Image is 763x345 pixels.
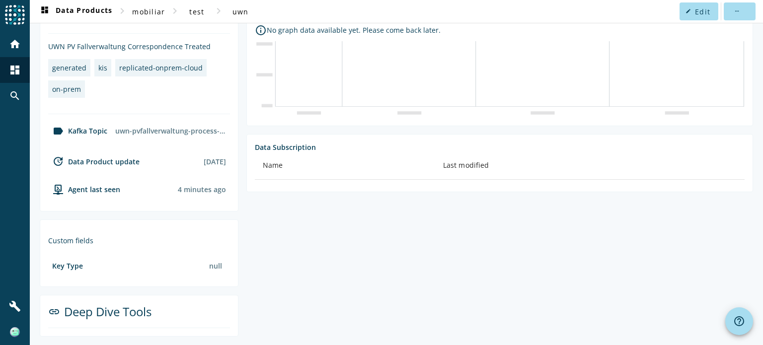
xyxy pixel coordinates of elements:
[255,41,745,116] img: empty-metrics
[9,300,21,312] mat-icon: build
[48,303,230,328] div: Deep Dive Tools
[98,63,107,72] div: kis
[9,64,21,76] mat-icon: dashboard
[128,2,169,20] button: mobiliar
[225,2,256,20] button: uwn
[39,5,51,17] mat-icon: dashboard
[686,8,691,14] mat-icon: edit
[255,24,267,36] i: info_outline
[35,2,116,20] button: Data Products
[181,2,213,20] button: test
[132,7,165,16] span: mobiliar
[5,5,25,25] img: spoud-logo.svg
[39,5,112,17] span: Data Products
[48,42,230,51] div: UWN PV Fallverwaltung Correspondence Treated
[52,261,83,271] div: Key Type
[255,152,435,180] th: Name
[695,7,710,16] span: Edit
[48,155,140,167] div: Data Product update
[52,125,64,137] mat-icon: label
[9,90,21,102] mat-icon: search
[169,5,181,17] mat-icon: chevron_right
[255,142,745,152] div: Data Subscription
[232,7,249,16] span: uwn
[733,315,745,327] mat-icon: help_outline
[204,157,226,166] div: [DATE]
[52,155,64,167] mat-icon: update
[178,185,226,194] div: Agents typically reports every 15min to 1h
[52,63,86,72] div: generated
[205,257,226,275] div: null
[48,183,120,195] div: agent-env-prod
[116,5,128,17] mat-icon: chevron_right
[213,5,225,17] mat-icon: chevron_right
[435,152,745,180] th: Last modified
[189,7,204,16] span: test
[10,327,20,337] img: f616d5265df94c154b77b599cfc6dc8a
[119,63,203,72] div: replicated-onprem-cloud
[255,19,745,41] div: No graph data available yet. Please come back later.
[48,236,230,245] div: Custom fields
[680,2,718,20] button: Edit
[48,125,107,137] div: Kafka Topic
[111,122,230,139] div: uwn-pvfallverwaltung-process-correspondence-treated-test
[52,84,81,94] div: on-prem
[48,306,60,318] mat-icon: link
[734,8,739,14] mat-icon: more_horiz
[9,38,21,50] mat-icon: home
